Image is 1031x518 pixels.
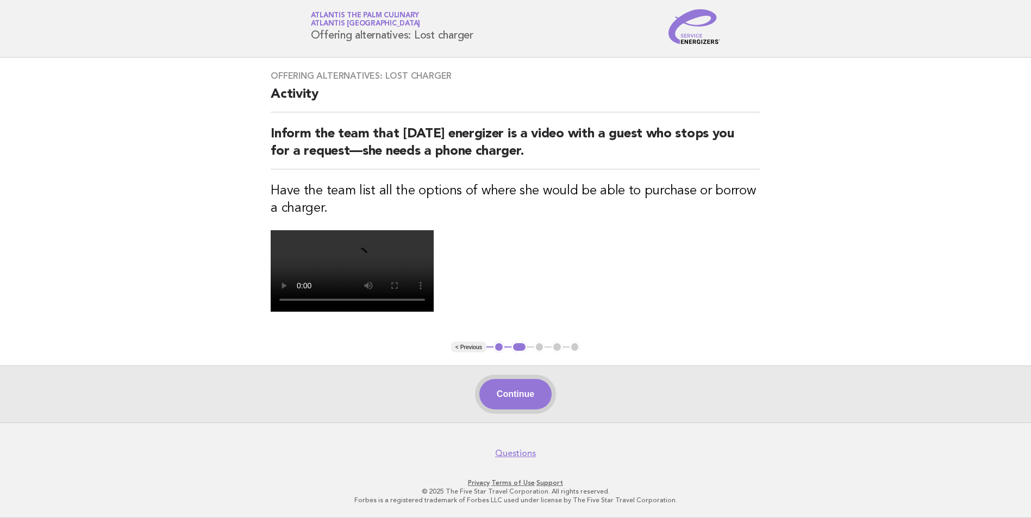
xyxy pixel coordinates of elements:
p: © 2025 The Five Star Travel Corporation. All rights reserved. [183,487,848,496]
button: 2 [511,342,527,352]
h3: Offering alternatives: Lost charger [271,71,760,81]
h3: Have the team list all the options of where she would be able to purchase or borrow a charger. [271,182,760,217]
button: Continue [479,379,552,409]
p: Forbes is a registered trademark of Forbes LLC used under license by The Five Star Travel Corpora... [183,496,848,504]
h1: Offering alternatives: Lost charger [311,12,473,41]
h2: Inform the team that [DATE] energizer is a video with a guest who stops you for a request—she nee... [271,125,760,169]
a: Questions [495,448,536,459]
a: Privacy [468,479,490,487]
a: Terms of Use [491,479,535,487]
h2: Activity [271,86,760,112]
img: Service Energizers [668,9,721,44]
span: Atlantis [GEOGRAPHIC_DATA] [311,21,421,28]
button: < Previous [451,342,486,352]
a: Support [536,479,563,487]
p: · · [183,478,848,487]
a: Atlantis The Palm CulinaryAtlantis [GEOGRAPHIC_DATA] [311,12,421,27]
button: 1 [493,342,504,352]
